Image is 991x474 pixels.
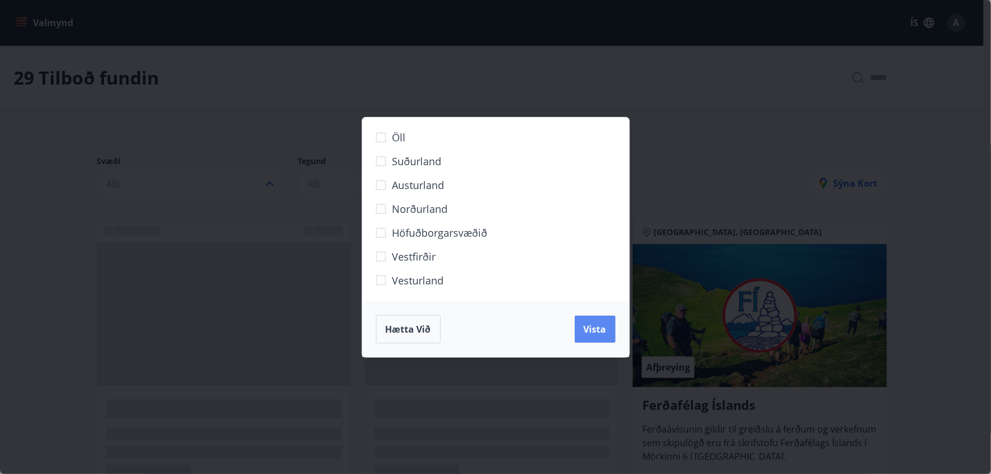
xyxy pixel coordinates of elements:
span: Vestfirðir [392,249,436,264]
span: Höfuðborgarsvæðið [392,225,488,240]
span: Suðurland [392,154,442,169]
span: Hætta við [386,323,431,335]
button: Hætta við [376,315,441,343]
span: Austurland [392,178,445,192]
span: Norðurland [392,202,448,216]
button: Vista [575,316,616,343]
span: Öll [392,130,406,145]
span: Vista [584,323,607,335]
span: Vesturland [392,273,444,288]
